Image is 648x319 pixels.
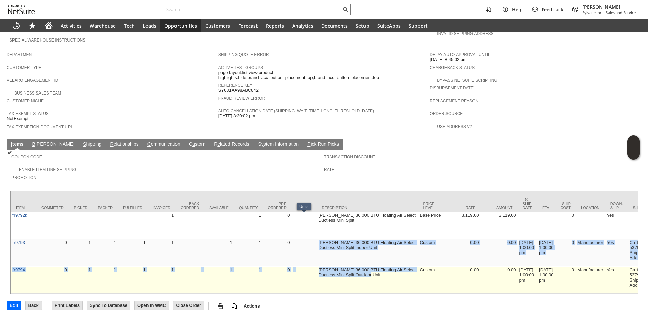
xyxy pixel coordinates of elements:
[423,202,438,210] div: Price Level
[234,212,263,239] td: 1
[234,19,262,32] a: Forecast
[481,212,518,239] td: 3,119.00
[204,239,234,266] td: 1
[57,19,86,32] a: Activities
[352,19,373,32] a: Setup
[542,6,563,13] span: Feedback
[418,266,443,294] td: Custom
[7,65,42,70] a: Customer Type
[322,206,413,210] div: Description
[317,266,418,294] td: [PERSON_NAME] 36,000 BTU Floating Air Select Ductless Mini Split Outdoor Unit
[12,267,25,272] a: fr9794
[263,239,292,266] td: 0
[542,206,550,210] div: ETA
[69,266,93,294] td: 1
[26,301,42,310] input: Back
[449,206,476,210] div: Rate
[123,206,142,210] div: Fulfilled
[306,141,341,148] a: Pick Run Picks
[118,266,147,294] td: 1
[217,302,225,310] img: print.svg
[7,150,12,155] img: Checked
[218,83,252,88] a: Reference Key
[341,5,349,14] svg: Search
[11,155,42,159] a: Coupon Code
[299,204,308,209] div: Units
[212,141,251,148] a: Related Records
[317,239,418,266] td: [PERSON_NAME] 36,000 BTU Floating Air Select Ductless Mini Split Indoor Unit
[430,111,463,116] a: Order Source
[234,266,263,294] td: 1
[160,19,201,32] a: Opportunities
[560,202,571,210] div: Ship Cost
[173,301,204,310] input: Close Order
[69,239,93,266] td: 1
[409,23,428,29] span: Support
[61,23,82,29] span: Activities
[7,125,73,129] a: Tax Exemption Document URL
[12,22,20,30] svg: Recent Records
[537,239,555,266] td: [DATE] 1:00:00 pm
[603,10,604,15] span: -
[147,239,175,266] td: 1
[7,111,49,116] a: Tax Exempt Status
[430,57,467,62] span: [DATE] 8:45:02 pm
[93,266,118,294] td: 1
[12,213,27,218] a: fr9792k
[418,212,443,239] td: Base Price
[218,88,259,93] span: SY681AA98ABC842
[430,86,474,90] a: Disbursement Date
[481,239,518,266] td: 0.00
[45,22,53,30] svg: Home
[234,239,263,266] td: 1
[317,19,352,32] a: Documents
[292,23,313,29] span: Analytics
[143,23,156,29] span: Leads
[7,78,58,83] a: Velaro Engagement ID
[7,52,34,57] a: Department
[218,52,269,57] a: Shipping Quote Error
[437,31,493,36] a: Invalid Shipping Address
[9,141,25,148] a: Items
[41,206,64,210] div: Committed
[555,212,576,239] td: 0
[218,109,374,113] a: Auto Cancellation Date (shipping_wait_time_long_threshold_date)
[266,23,284,29] span: Reports
[165,5,341,14] input: Search
[605,266,628,294] td: Yes
[238,23,258,29] span: Forecast
[430,99,478,103] a: Replacement reason
[437,124,472,129] a: Use Address V2
[19,167,76,172] a: Enable Item Line Shipping
[81,141,103,148] a: Shipping
[8,19,24,32] a: Recent Records
[537,266,555,294] td: [DATE] 1:00:00 pm
[74,206,88,210] div: Picked
[135,301,169,310] input: Open In WMC
[204,266,234,294] td: 1
[582,10,602,15] span: Sylvane Inc
[321,23,348,29] span: Documents
[218,70,427,80] span: page layout:list view,product highlights:hide,brand_acc_button_placement:top,brand_acc_button_pla...
[7,116,28,122] span: NotExempt
[146,141,182,148] a: Communication
[24,19,40,32] div: Shortcuts
[582,4,636,10] span: [PERSON_NAME]
[324,167,334,172] a: Rate
[40,19,57,32] a: Home
[241,303,263,309] a: Actions
[430,52,490,57] a: Delay Auto-Approval Until
[153,206,170,210] div: Invoiced
[576,266,605,294] td: Manufacturer
[7,99,44,103] a: Customer Niche
[52,301,82,310] input: Print Labels
[512,6,523,13] span: Help
[32,141,35,147] span: B
[217,141,220,147] span: e
[356,23,369,29] span: Setup
[486,206,513,210] div: Amount
[147,266,175,294] td: 1
[555,239,576,266] td: 0
[377,23,401,29] span: SuiteApps
[307,141,310,147] span: P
